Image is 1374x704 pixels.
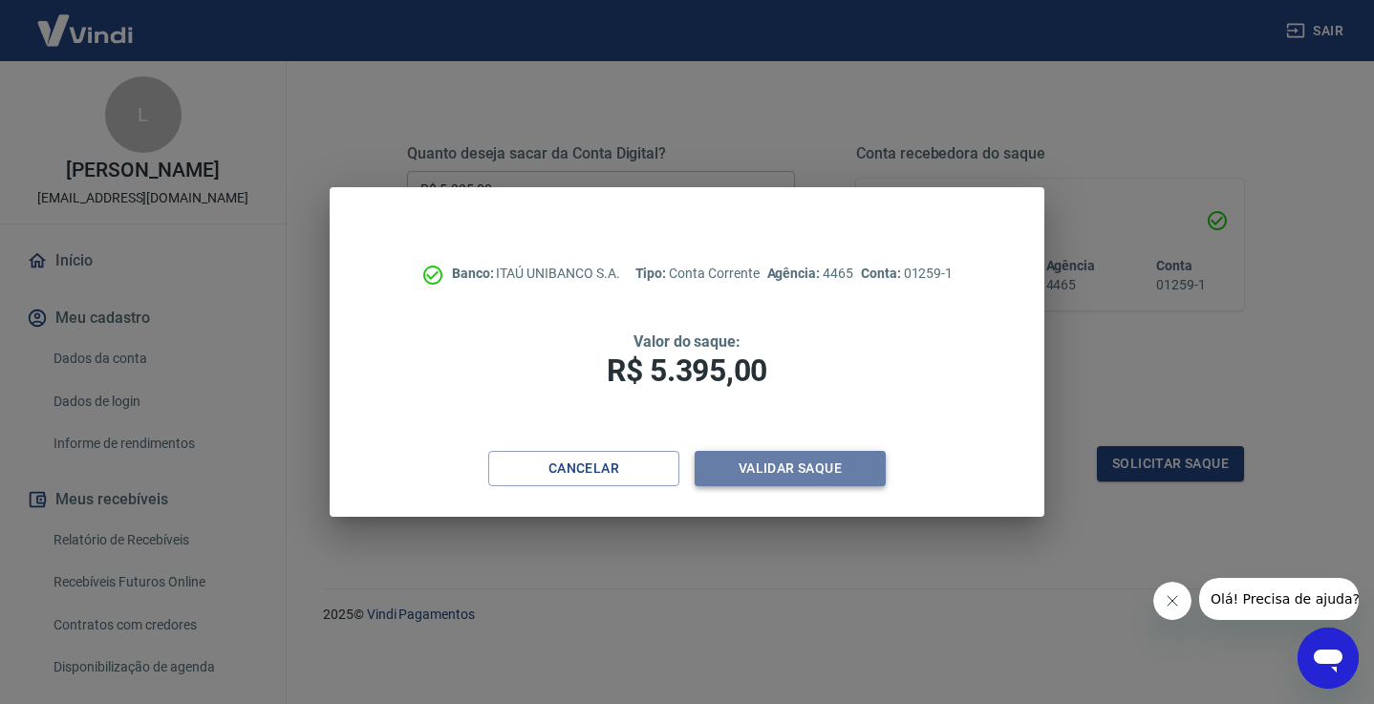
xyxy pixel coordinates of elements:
span: Agência: [767,266,824,281]
p: Conta Corrente [635,264,760,284]
iframe: Fechar mensagem [1153,582,1192,620]
p: ITAÚ UNIBANCO S.A. [452,264,620,284]
span: Banco: [452,266,497,281]
iframe: Botão para abrir a janela de mensagens [1298,628,1359,689]
p: 4465 [767,264,853,284]
span: Olá! Precisa de ajuda? [11,13,161,29]
span: R$ 5.395,00 [607,352,767,389]
button: Cancelar [488,451,679,486]
span: Conta: [861,266,904,281]
span: Tipo: [635,266,670,281]
span: Valor do saque: [633,332,741,351]
iframe: Mensagem da empresa [1199,578,1359,620]
button: Validar saque [695,451,886,486]
p: 01259-1 [861,264,953,284]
